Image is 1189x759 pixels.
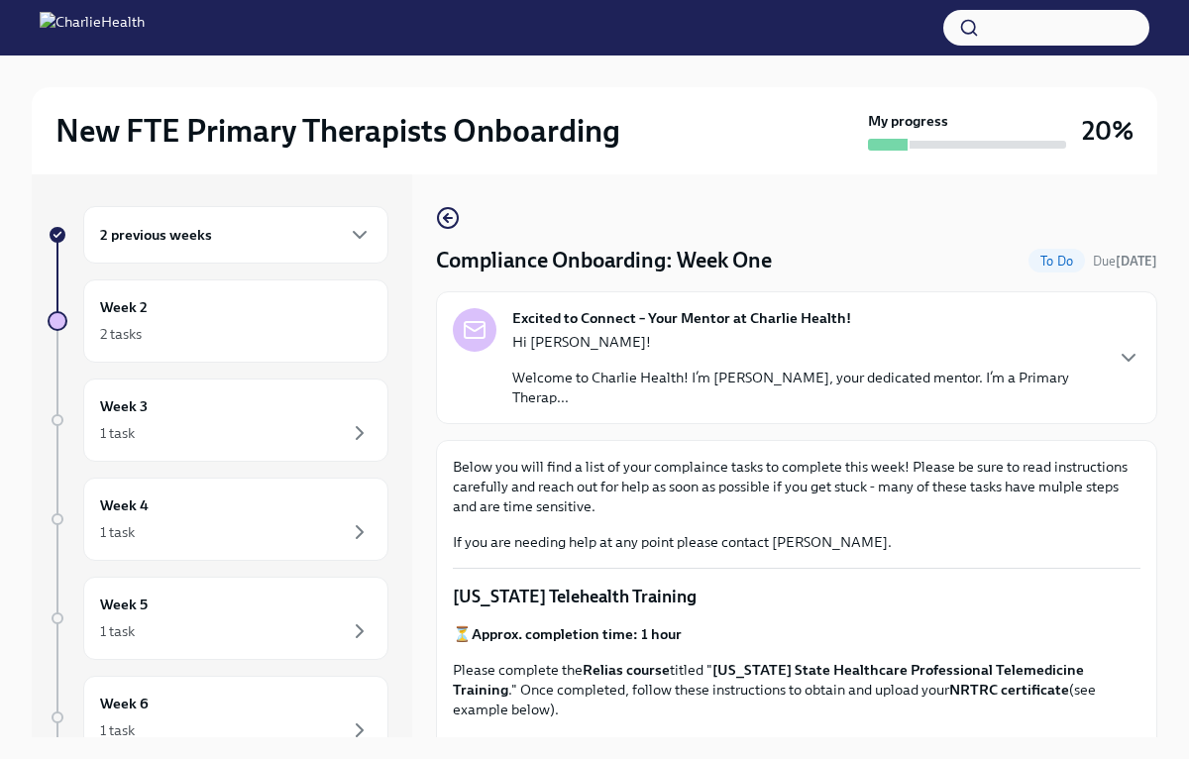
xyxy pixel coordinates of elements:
strong: NRTRC certificate [949,681,1069,699]
h6: Week 2 [100,296,148,318]
h6: Week 4 [100,494,149,516]
strong: Approx. completion time: 1 hour [472,625,682,643]
span: To Do [1028,254,1085,269]
p: Below you will find a list of your complaince tasks to complete this week! Please be sure to read... [453,457,1140,516]
a: Week 61 task [48,676,388,759]
div: 1 task [100,720,135,740]
strong: Relias course [583,661,670,679]
h2: New FTE Primary Therapists Onboarding [55,111,620,151]
p: [US_STATE] Telehealth Training [453,585,1140,608]
strong: [DATE] [1116,254,1157,269]
div: 1 task [100,423,135,443]
h6: Week 5 [100,594,148,615]
a: Week 41 task [48,478,388,561]
h6: Week 6 [100,693,149,714]
p: If you are needing help at any point please contact [PERSON_NAME]. [453,532,1140,552]
h6: Week 3 [100,395,148,417]
strong: Excited to Connect – Your Mentor at Charlie Health! [512,308,851,328]
div: 1 task [100,522,135,542]
img: CharlieHealth [40,12,145,44]
h6: 2 previous weeks [100,224,212,246]
p: Please complete the titled " ." Once completed, follow these instructions to obtain and upload yo... [453,660,1140,719]
p: ⏳ [453,624,1140,644]
a: Week 31 task [48,379,388,462]
h3: 20% [1082,113,1134,149]
span: August 31st, 2025 10:00 [1093,252,1157,271]
span: Due [1093,254,1157,269]
strong: My progress [868,111,948,131]
strong: [US_STATE] State Healthcare Professional Telemedicine Training [453,661,1084,699]
div: 2 previous weeks [83,206,388,264]
p: Welcome to Charlie Health! I’m [PERSON_NAME], your dedicated mentor. I’m a Primary Therap... [512,368,1101,407]
div: 2 tasks [100,324,142,344]
em: Note: The Relias course will direct you to an external website, NRTRC, to complete the training. [453,736,1042,754]
h4: Compliance Onboarding: Week One [436,246,772,275]
a: Week 22 tasks [48,279,388,363]
p: Hi [PERSON_NAME]! [512,332,1101,352]
div: 1 task [100,621,135,641]
a: Week 51 task [48,577,388,660]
